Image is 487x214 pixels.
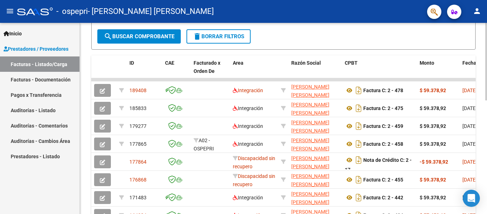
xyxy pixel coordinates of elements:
[462,123,477,129] span: [DATE]
[291,102,329,116] span: [PERSON_NAME] [PERSON_NAME]
[291,84,329,98] span: [PERSON_NAME] [PERSON_NAME]
[363,177,403,183] strong: Factura C: 2 - 455
[354,120,363,132] i: Descargar documento
[462,88,477,93] span: [DATE]
[233,123,263,129] span: Integración
[354,192,363,203] i: Descargar documento
[233,195,263,200] span: Integración
[97,29,181,44] button: Buscar Comprobante
[88,4,214,19] span: - [PERSON_NAME] [PERSON_NAME]
[342,55,417,87] datatable-header-cell: CPBT
[288,55,342,87] datatable-header-cell: Razón Social
[363,105,403,111] strong: Factura C: 2 - 475
[291,120,329,134] span: [PERSON_NAME] [PERSON_NAME]
[291,172,339,187] div: 27236105194
[354,85,363,96] i: Descargar documento
[354,174,363,185] i: Descargar documento
[127,55,162,87] datatable-header-cell: ID
[291,191,329,205] span: [PERSON_NAME] [PERSON_NAME]
[291,155,329,169] span: [PERSON_NAME] [PERSON_NAME]
[104,32,112,41] mat-icon: search
[363,123,403,129] strong: Factura C: 2 - 459
[291,190,339,205] div: 27236105194
[129,88,147,93] span: 189408
[129,177,147,183] span: 176868
[129,141,147,147] span: 177865
[291,154,339,169] div: 27236105194
[354,138,363,150] i: Descargar documento
[462,141,477,147] span: [DATE]
[462,195,477,200] span: [DATE]
[291,119,339,134] div: 27236105194
[129,105,147,111] span: 185833
[129,159,147,165] span: 177864
[129,123,147,129] span: 179277
[420,159,448,165] strong: -$ 59.378,92
[420,105,446,111] strong: $ 59.378,92
[193,32,201,41] mat-icon: delete
[4,45,68,53] span: Prestadores / Proveedores
[420,88,446,93] strong: $ 59.378,92
[420,177,446,183] strong: $ 59.378,92
[233,105,263,111] span: Integración
[473,7,481,15] mat-icon: person
[291,138,329,151] span: [PERSON_NAME] [PERSON_NAME]
[104,33,174,40] span: Buscar Comprobante
[345,157,412,173] strong: Nota de Crédito C: 2 - 17
[363,88,403,93] strong: Factura C: 2 - 478
[4,30,22,38] span: Inicio
[193,33,244,40] span: Borrar Filtros
[165,60,174,66] span: CAE
[420,195,446,200] strong: $ 59.378,92
[354,103,363,114] i: Descargar documento
[345,60,358,66] span: CPBT
[291,136,339,151] div: 27236105194
[186,29,251,44] button: Borrar Filtros
[129,195,147,200] span: 171483
[417,55,460,87] datatable-header-cell: Monto
[233,88,263,93] span: Integración
[354,154,363,166] i: Descargar documento
[162,55,191,87] datatable-header-cell: CAE
[194,60,220,74] span: Facturado x Orden De
[194,138,214,151] span: A02 - OSPEPRI
[462,159,477,165] span: [DATE]
[129,60,134,66] span: ID
[191,55,230,87] datatable-header-cell: Facturado x Orden De
[462,177,477,183] span: [DATE]
[56,4,88,19] span: - ospepri
[6,7,14,15] mat-icon: menu
[462,105,477,111] span: [DATE]
[233,173,275,187] span: Discapacidad sin recupero
[233,60,243,66] span: Area
[291,173,329,187] span: [PERSON_NAME] [PERSON_NAME]
[291,83,339,98] div: 27236105194
[230,55,278,87] datatable-header-cell: Area
[233,141,263,147] span: Integración
[420,141,446,147] strong: $ 59.378,92
[420,123,446,129] strong: $ 59.378,92
[463,190,480,207] div: Open Intercom Messenger
[363,195,403,200] strong: Factura C: 2 - 442
[233,155,275,169] span: Discapacidad sin recupero
[420,60,434,66] span: Monto
[291,60,321,66] span: Razón Social
[363,141,403,147] strong: Factura C: 2 - 458
[291,101,339,116] div: 27236105194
